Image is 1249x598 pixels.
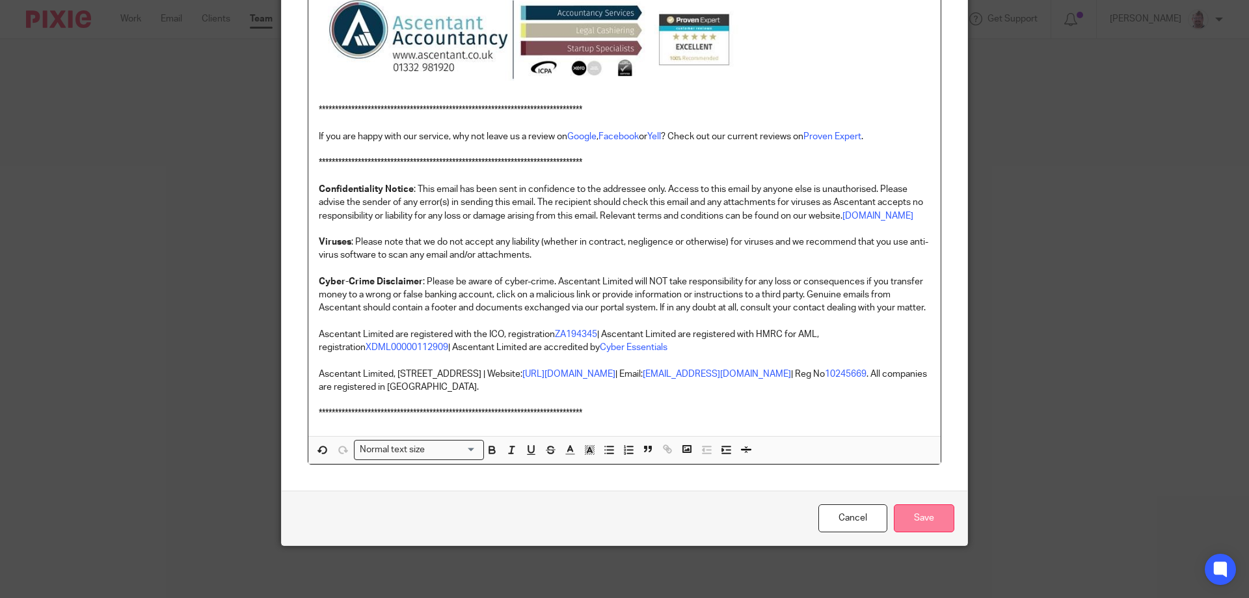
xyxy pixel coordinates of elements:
[818,504,887,532] a: Cancel
[600,343,667,352] a: Cyber Essentials
[319,368,930,394] p: Ascentant Limited, [STREET_ADDRESS] | Website: | Email: | Reg No . All companies are registered i...
[319,185,414,194] strong: Confidentiality Notice
[894,504,954,532] input: Save
[366,343,448,352] a: XDML00000112909
[319,238,351,247] strong: Viruses
[319,130,930,143] p: If you are happy with our service, why not leave us a review on , or ? Check out our current revi...
[522,370,615,379] a: [URL][DOMAIN_NAME]
[555,330,597,339] a: ZA194345
[825,370,866,379] a: 10245669
[643,370,791,379] a: [EMAIL_ADDRESS][DOMAIN_NAME]
[354,440,484,460] div: Search for option
[319,236,930,262] p: : Please note that we do not accept any liability (whether in contract, negligence or otherwise) ...
[429,443,476,457] input: Search for option
[647,132,661,141] a: Yell
[567,132,597,141] a: Google
[319,183,930,223] p: : This email has been sent in confidence to the addressee only. Access to this email by anyone el...
[357,443,428,457] span: Normal text size
[598,132,639,141] a: Facebook
[319,275,930,315] p: : Please be aware of cyber-crime. Ascentant Limited will NOT take responsibility for any loss or ...
[842,211,913,221] a: [DOMAIN_NAME]
[803,132,861,141] a: Proven Expert
[319,277,423,286] strong: Cyber-Crime Disclaimer
[319,328,930,355] p: Ascentant Limited are registered with the ICO, registration | Ascentant Limited are registered wi...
